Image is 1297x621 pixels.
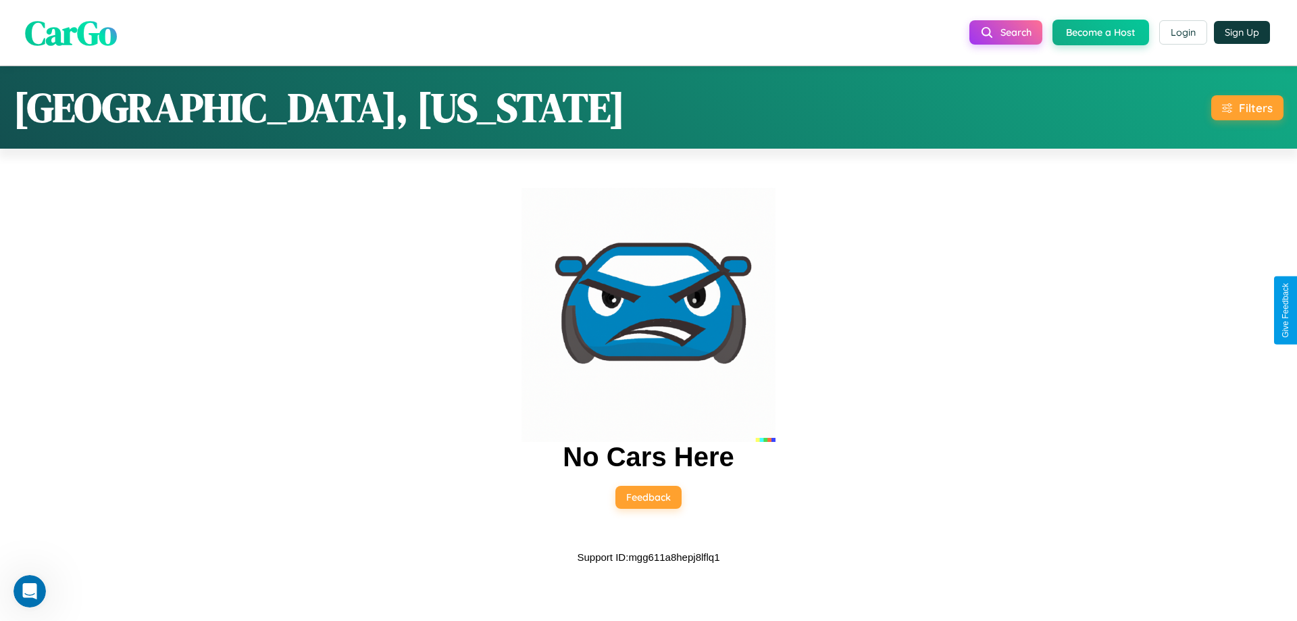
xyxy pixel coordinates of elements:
h2: No Cars Here [563,442,734,472]
div: Give Feedback [1281,283,1290,338]
span: Search [1000,26,1032,39]
button: Become a Host [1052,20,1149,45]
button: Filters [1211,95,1283,120]
iframe: Intercom live chat [14,575,46,607]
div: Filters [1239,101,1273,115]
button: Feedback [615,486,682,509]
span: CarGo [25,9,117,55]
button: Search [969,20,1042,45]
img: car [522,188,775,442]
p: Support ID: mgg611a8hepj8lflq1 [578,548,720,566]
h1: [GEOGRAPHIC_DATA], [US_STATE] [14,80,625,135]
button: Login [1159,20,1207,45]
button: Sign Up [1214,21,1270,44]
